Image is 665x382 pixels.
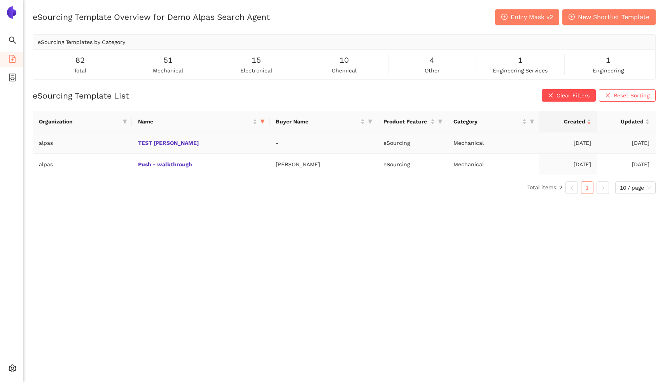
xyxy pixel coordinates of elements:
[276,117,359,126] span: Buyer Name
[597,111,656,132] th: this column's title is Updated,this column is sortable
[269,132,377,154] td: -
[578,12,649,22] span: New Shortlist Template
[600,186,605,190] span: right
[539,154,597,175] td: [DATE]
[163,54,173,66] span: 51
[38,39,125,45] span: eSourcing Templates by Category
[501,14,507,21] span: plus-circle
[562,9,656,25] button: plus-circleNew Shortlist Template
[597,181,609,194] li: Next Page
[425,66,440,75] span: other
[597,132,656,154] td: [DATE]
[74,66,86,75] span: total
[9,52,16,68] span: file-add
[33,90,129,101] h2: eSourcing Template List
[599,89,656,102] button: closeReset Sorting
[339,54,349,66] span: 10
[518,54,523,66] span: 1
[581,182,593,194] a: 1
[593,66,624,75] span: engineering
[597,154,656,175] td: [DATE]
[366,116,374,127] span: filter
[606,54,611,66] span: 1
[269,111,377,132] th: this column's title is Buyer Name,this column is sortable
[530,119,534,124] span: filter
[240,66,272,75] span: electronical
[569,14,575,21] span: plus-circle
[5,6,18,19] img: Logo
[620,182,651,194] span: 10 / page
[252,54,261,66] span: 15
[259,116,266,127] span: filter
[368,119,373,124] span: filter
[604,117,644,126] span: Updated
[565,181,578,194] button: left
[447,132,539,154] td: Mechanical
[377,132,447,154] td: eSourcing
[122,119,127,124] span: filter
[121,116,129,127] span: filter
[447,154,539,175] td: Mechanical
[614,91,649,100] span: Reset Sorting
[132,111,270,132] th: this column's title is Name,this column is sortable
[569,186,574,190] span: left
[430,54,434,66] span: 4
[33,11,270,23] h2: eSourcing Template Overview for Demo Alpas Search Agent
[565,181,578,194] li: Previous Page
[528,116,536,127] span: filter
[138,117,252,126] span: Name
[527,181,562,194] li: Total items: 2
[453,117,521,126] span: Category
[269,154,377,175] td: [PERSON_NAME]
[493,66,548,75] span: engineering services
[539,132,597,154] td: [DATE]
[260,119,265,124] span: filter
[9,71,16,86] span: container
[542,89,596,102] button: closeClear Filters
[597,181,609,194] button: right
[556,91,590,100] span: Clear Filters
[581,181,593,194] li: 1
[545,117,585,126] span: Created
[436,116,444,127] span: filter
[605,93,611,99] span: close
[438,119,443,124] span: filter
[383,117,429,126] span: Product Feature
[447,111,539,132] th: this column's title is Category,this column is sortable
[39,117,119,126] span: Organization
[153,66,183,75] span: mechanical
[75,54,85,66] span: 82
[511,12,553,22] span: Entry Mask v2
[548,93,553,99] span: close
[615,181,656,194] div: Page Size
[9,33,16,49] span: search
[33,132,132,154] td: alpas
[377,154,447,175] td: eSourcing
[9,362,16,377] span: setting
[495,9,559,25] button: plus-circleEntry Mask v2
[33,154,132,175] td: alpas
[332,66,357,75] span: chemical
[377,111,447,132] th: this column's title is Product Feature,this column is sortable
